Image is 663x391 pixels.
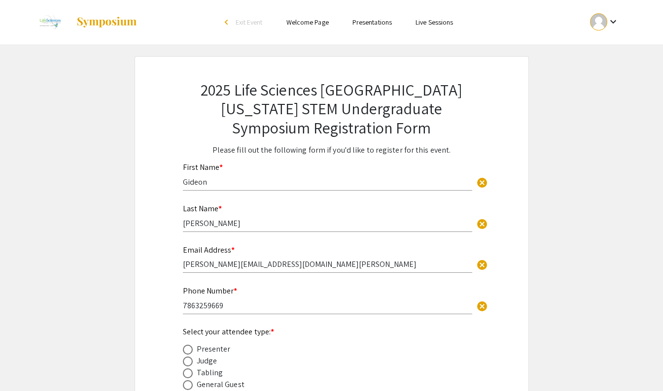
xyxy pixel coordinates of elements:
[183,259,472,269] input: Type Here
[183,300,472,311] input: Type Here
[225,19,231,25] div: arrow_back_ios
[34,10,67,34] img: 2025 Life Sciences South Florida STEM Undergraduate Symposium
[472,172,492,192] button: Clear
[183,144,481,156] p: Please fill out the following form if you'd like to register for this event.
[472,255,492,274] button: Clear
[183,286,237,296] mat-label: Phone Number
[286,18,329,27] a: Welcome Page
[197,367,223,379] div: Tabling
[476,300,488,312] span: cancel
[236,18,263,27] span: Exit Event
[197,343,231,355] div: Presenter
[352,18,392,27] a: Presentations
[183,245,235,255] mat-label: Email Address
[183,162,223,172] mat-label: First Name
[416,18,453,27] a: Live Sessions
[7,347,42,384] iframe: Chat
[197,379,244,391] div: General Guest
[476,177,488,189] span: cancel
[183,203,222,214] mat-label: Last Name
[197,355,217,367] div: Judge
[472,213,492,233] button: Clear
[34,10,138,34] a: 2025 Life Sciences South Florida STEM Undergraduate Symposium
[580,11,629,33] button: Expand account dropdown
[472,296,492,316] button: Clear
[183,80,481,137] h2: 2025 Life Sciences [GEOGRAPHIC_DATA][US_STATE] STEM Undergraduate Symposium Registration Form
[607,16,619,28] mat-icon: Expand account dropdown
[183,218,472,228] input: Type Here
[476,259,488,271] span: cancel
[183,326,275,337] mat-label: Select your attendee type:
[476,218,488,230] span: cancel
[183,177,472,187] input: Type Here
[76,16,138,28] img: Symposium by ForagerOne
